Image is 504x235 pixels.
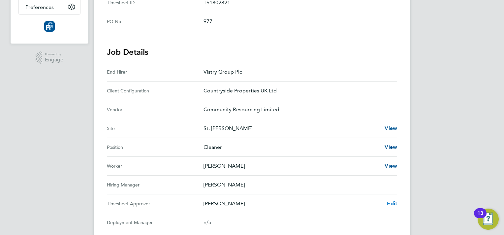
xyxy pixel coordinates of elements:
a: Powered byEngage [36,51,64,64]
a: View [385,124,397,132]
span: View [385,125,397,131]
a: View [385,143,397,151]
div: End Hirer [107,68,204,76]
p: Cleaner [204,143,379,151]
a: Go to home page [18,21,80,32]
img: resourcinggroup-logo-retina.png [44,21,55,32]
p: Vistry Group Plc [204,68,392,76]
a: Edit [387,200,397,208]
a: View [385,162,397,170]
div: Client Configuration [107,87,204,95]
span: View [385,144,397,150]
div: Vendor [107,106,204,114]
div: n/a [204,218,387,226]
div: Hiring Manager [107,181,204,189]
p: Countryside Properties UK Ltd [204,87,392,95]
span: Edit [387,200,397,207]
div: Position [107,143,204,151]
div: Site [107,124,204,132]
div: Deployment Manager [107,218,204,226]
p: Community Resourcing Limited [204,106,392,114]
div: PO No [107,17,204,25]
button: Open Resource Center, 13 new notifications [478,209,499,230]
span: Powered by [45,51,63,57]
h3: Job Details [107,47,397,57]
p: [PERSON_NAME] [204,200,382,208]
div: 13 [477,213,483,222]
p: [PERSON_NAME] [204,162,379,170]
div: Timesheet Approver [107,200,204,208]
span: View [385,163,397,169]
p: 977 [204,17,392,25]
div: Worker [107,162,204,170]
span: Preferences [25,4,54,10]
p: St. [PERSON_NAME] [204,124,379,132]
span: Engage [45,57,63,63]
p: [PERSON_NAME] [204,181,392,189]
